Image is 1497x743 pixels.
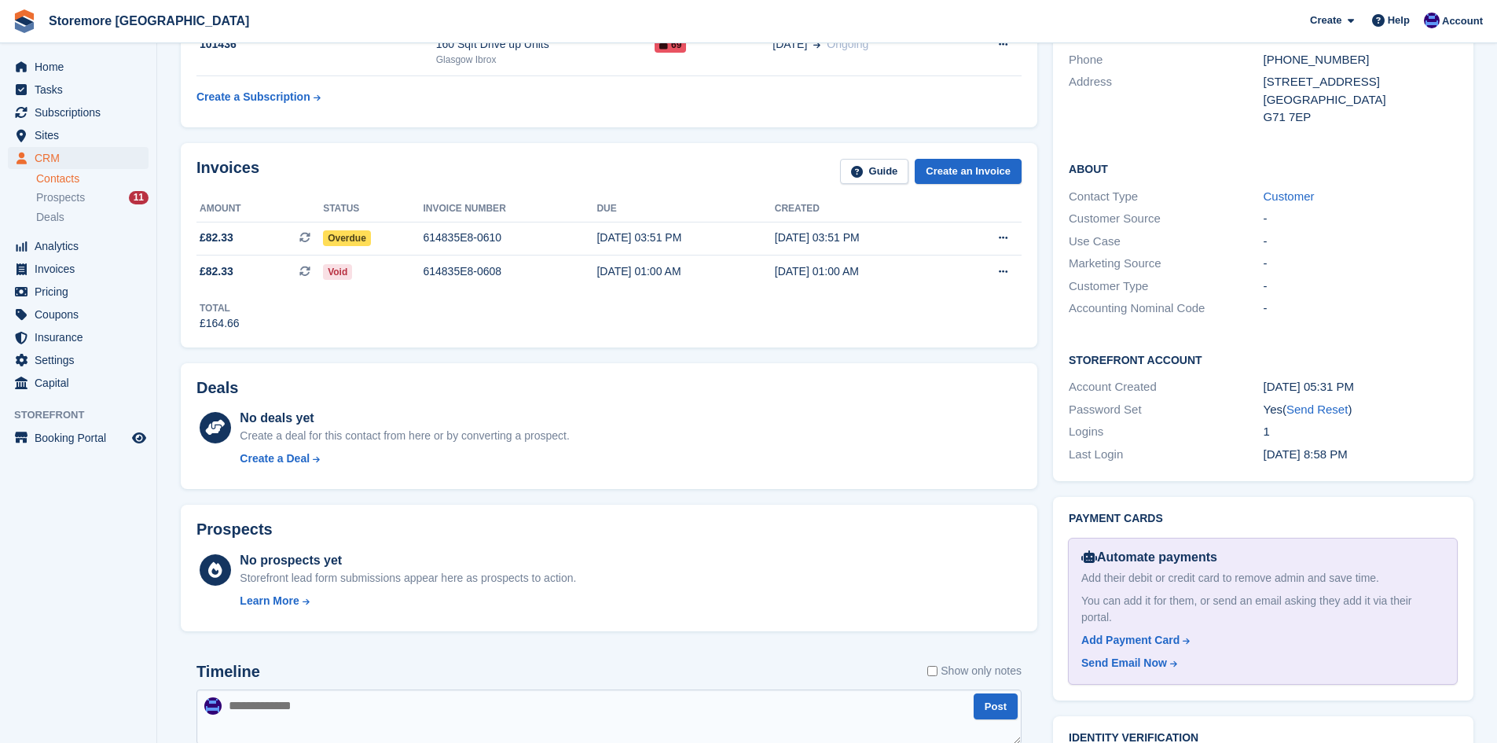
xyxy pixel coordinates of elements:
[1069,446,1263,464] div: Last Login
[240,409,569,428] div: No deals yet
[36,210,64,225] span: Deals
[1069,233,1263,251] div: Use Case
[35,124,129,146] span: Sites
[35,101,129,123] span: Subscriptions
[1081,548,1444,567] div: Automate payments
[436,36,655,53] div: 160 Sqft Drive up Units
[35,235,129,257] span: Analytics
[200,315,240,332] div: £164.66
[8,79,149,101] a: menu
[240,451,310,467] div: Create a Deal
[840,159,909,185] a: Guide
[1264,300,1458,318] div: -
[423,263,596,280] div: 614835E8-0608
[35,303,129,326] span: Coupons
[1264,210,1458,228] div: -
[204,697,222,715] img: Angela
[655,37,686,53] span: 69
[1081,632,1180,649] div: Add Payment Card
[1442,13,1483,29] span: Account
[596,197,774,222] th: Due
[1264,233,1458,251] div: -
[14,407,156,423] span: Storefront
[36,190,85,205] span: Prospects
[35,79,129,101] span: Tasks
[1264,423,1458,441] div: 1
[1310,13,1341,28] span: Create
[596,230,774,246] div: [DATE] 03:51 PM
[200,230,233,246] span: £82.33
[36,171,149,186] a: Contacts
[423,197,596,222] th: Invoice number
[1081,570,1444,587] div: Add their debit or credit card to remove admin and save time.
[1264,91,1458,109] div: [GEOGRAPHIC_DATA]
[1069,255,1263,273] div: Marketing Source
[8,235,149,257] a: menu
[1069,160,1458,176] h2: About
[240,593,576,609] a: Learn More
[35,258,129,280] span: Invoices
[1069,210,1263,228] div: Customer Source
[8,147,149,169] a: menu
[35,281,129,303] span: Pricing
[1069,188,1263,206] div: Contact Type
[200,263,233,280] span: £82.33
[13,9,36,33] img: stora-icon-8386f47178a22dfd0bd8f6a31ec36ba5ce8667c1dd55bd0f319d3a0aa187defe.svg
[1388,13,1410,28] span: Help
[1264,378,1458,396] div: [DATE] 05:31 PM
[323,264,352,280] span: Void
[827,38,868,50] span: Ongoing
[240,593,299,609] div: Learn More
[200,301,240,315] div: Total
[915,159,1022,185] a: Create an Invoice
[8,349,149,371] a: menu
[8,258,149,280] a: menu
[129,191,149,204] div: 11
[1081,593,1444,626] div: You can add it for them, or send an email asking they add it via their portal.
[1282,403,1352,416] span: ( )
[1069,378,1263,396] div: Account Created
[130,429,149,447] a: Preview store
[196,36,436,53] div: 101436
[36,209,149,226] a: Deals
[1069,513,1458,525] h2: Payment cards
[196,520,273,539] h2: Prospects
[196,89,310,105] div: Create a Subscription
[8,326,149,348] a: menu
[196,159,259,185] h2: Invoices
[1264,255,1458,273] div: -
[42,8,255,34] a: Storemore [GEOGRAPHIC_DATA]
[196,663,260,681] h2: Timeline
[196,379,238,397] h2: Deals
[1081,632,1438,649] a: Add Payment Card
[1069,351,1458,367] h2: Storefront Account
[8,372,149,394] a: menu
[1069,73,1263,127] div: Address
[8,427,149,449] a: menu
[35,56,129,78] span: Home
[323,197,423,222] th: Status
[596,263,774,280] div: [DATE] 01:00 AM
[927,663,1022,679] label: Show only notes
[36,189,149,206] a: Prospects 11
[1069,423,1263,441] div: Logins
[8,303,149,326] a: menu
[1069,401,1263,419] div: Password Set
[1264,109,1458,127] div: G71 7EP
[1264,278,1458,296] div: -
[35,326,129,348] span: Insurance
[1286,403,1348,416] a: Send Reset
[35,372,129,394] span: Capital
[240,551,576,570] div: No prospects yet
[35,147,129,169] span: CRM
[35,427,129,449] span: Booking Portal
[1424,13,1440,28] img: Angela
[423,230,596,246] div: 614835E8-0610
[772,36,807,53] span: [DATE]
[35,349,129,371] span: Settings
[1069,278,1263,296] div: Customer Type
[196,197,323,222] th: Amount
[8,124,149,146] a: menu
[1264,73,1458,91] div: [STREET_ADDRESS]
[323,230,371,246] span: Overdue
